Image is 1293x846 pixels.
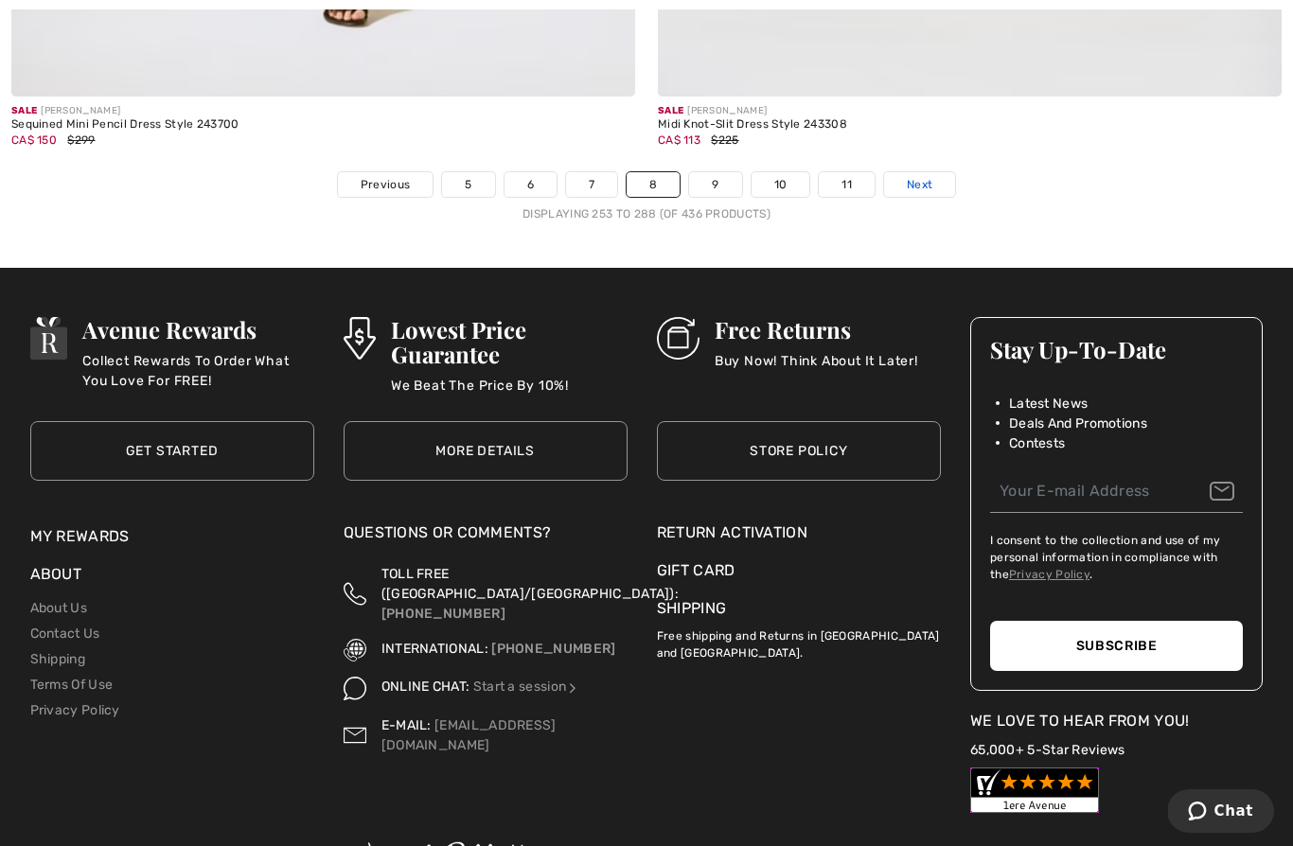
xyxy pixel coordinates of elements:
[11,104,239,118] div: [PERSON_NAME]
[627,172,680,197] a: 8
[361,176,410,193] span: Previous
[344,421,628,481] a: More Details
[970,742,1125,758] a: 65,000+ 5-Star Reviews
[715,351,918,389] p: Buy Now! Think About It Later!
[990,532,1244,583] label: I consent to the collection and use of my personal information in compliance with the .
[819,172,875,197] a: 11
[344,715,366,755] img: Contact us
[11,105,37,116] span: Sale
[1168,789,1274,837] iframe: Opens a widget where you can chat to one of our agents
[442,172,494,197] a: 5
[715,317,918,342] h3: Free Returns
[491,641,615,657] a: [PHONE_NUMBER]
[30,317,68,360] img: Avenue Rewards
[657,521,941,544] a: Return Activation
[11,118,239,132] div: Sequined Mini Pencil Dress Style 243700
[505,172,557,197] a: 6
[30,626,100,642] a: Contact Us
[30,702,120,718] a: Privacy Policy
[1009,433,1065,453] span: Contests
[82,317,313,342] h3: Avenue Rewards
[1009,394,1088,414] span: Latest News
[1009,414,1147,433] span: Deals And Promotions
[338,172,433,197] a: Previous
[473,679,580,695] a: Start a session
[990,470,1244,513] input: Your E-mail Address
[391,317,628,366] h3: Lowest Price Guarantee
[990,337,1244,361] h3: Stay Up-To-Date
[30,677,114,693] a: Terms Of Use
[11,133,57,147] span: CA$ 150
[67,133,95,147] span: $299
[658,105,683,116] span: Sale
[30,421,314,481] a: Get Started
[381,606,505,622] a: [PHONE_NUMBER]
[990,621,1244,671] button: Subscribe
[30,651,85,667] a: Shipping
[30,600,87,616] a: About Us
[658,118,847,132] div: Midi Knot-Slit Dress Style 243308
[657,317,700,360] img: Free Returns
[30,563,314,595] div: About
[970,767,1099,813] img: Customer Reviews
[344,564,366,624] img: Toll Free (Canada/US)
[344,317,376,360] img: Lowest Price Guarantee
[391,376,628,414] p: We Beat The Price By 10%!
[657,559,941,582] a: Gift Card
[1009,568,1089,581] a: Privacy Policy
[381,641,488,657] span: INTERNATIONAL:
[381,566,679,602] span: TOLL FREE ([GEOGRAPHIC_DATA]/[GEOGRAPHIC_DATA]):
[711,133,738,147] span: $225
[658,104,847,118] div: [PERSON_NAME]
[566,172,617,197] a: 7
[884,172,955,197] a: Next
[658,133,700,147] span: CA$ 113
[657,421,941,481] a: Store Policy
[689,172,741,197] a: 9
[344,677,366,699] img: Online Chat
[381,717,432,733] span: E-MAIL:
[566,681,579,695] img: Online Chat
[907,176,932,193] span: Next
[970,710,1264,732] div: We Love To Hear From You!
[30,527,130,545] a: My Rewards
[657,599,726,617] a: Shipping
[381,679,470,695] span: ONLINE CHAT:
[344,639,366,661] img: International
[344,521,628,554] div: Questions or Comments?
[752,172,810,197] a: 10
[381,717,557,753] a: [EMAIL_ADDRESS][DOMAIN_NAME]
[82,351,313,389] p: Collect Rewards To Order What You Love For FREE!
[657,620,941,661] p: Free shipping and Returns in [GEOGRAPHIC_DATA] and [GEOGRAPHIC_DATA].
